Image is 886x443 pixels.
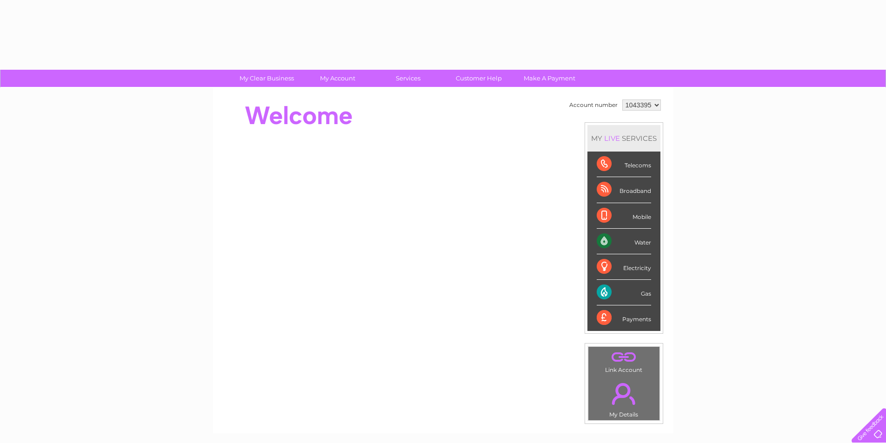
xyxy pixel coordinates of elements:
a: . [591,349,657,365]
div: MY SERVICES [587,125,660,152]
div: Electricity [597,254,651,280]
div: Telecoms [597,152,651,177]
div: Water [597,229,651,254]
td: Link Account [588,346,660,376]
div: Mobile [597,203,651,229]
a: Customer Help [440,70,517,87]
div: Broadband [597,177,651,203]
td: Account number [567,97,620,113]
a: Services [370,70,446,87]
div: LIVE [602,134,622,143]
div: Gas [597,280,651,305]
td: My Details [588,375,660,421]
a: My Clear Business [228,70,305,87]
div: Payments [597,305,651,331]
a: . [591,377,657,410]
a: Make A Payment [511,70,588,87]
a: My Account [299,70,376,87]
